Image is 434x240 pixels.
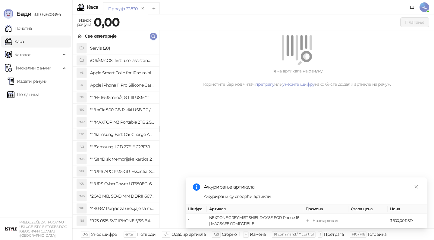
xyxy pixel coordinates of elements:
span: 0-9 [83,232,88,236]
div: Потврди [137,230,156,238]
h4: Apple iPhone 11 Pro Silicone Case - Black [90,80,155,90]
h4: """Samsung LCD 27"""" C27F390FHUXEN""" [90,142,155,152]
th: Артикал [207,205,303,214]
img: Logo [4,9,13,19]
h4: Apple Smart Folio for iPad mini (A17 Pro) - Sage [90,68,155,78]
span: F10 / F16 [352,232,365,236]
th: Промена [303,205,348,214]
a: По данима [7,88,39,100]
button: remove [139,6,147,11]
span: ↑/↓ [164,232,168,236]
div: AI [77,80,86,90]
td: 3.500,00 RSD [388,214,427,228]
strong: 0,00 [94,15,120,29]
th: Шифра [186,205,207,214]
div: Нови артикал [313,218,338,224]
th: Цена [388,205,427,214]
div: Сторно [222,230,237,238]
div: Нема артикала на рачуну. Користите бар код читач, или како бисте додали артикле на рачун. [167,68,427,88]
div: Ажурирани су следећи артикли: [204,193,420,200]
div: "18 [77,93,86,102]
h4: """UPS CyberPower UT650EG, 650VA/360W , line-int., s_uko, desktop""" [90,179,155,189]
div: Унос шифре [91,230,117,238]
div: "MK [77,154,86,164]
div: Продаја 32830 [108,5,138,12]
div: Одабир артикла [171,230,206,238]
h4: """UPS APC PM5-GR, Essential Surge Arrest,5 utic_nica""" [90,167,155,176]
div: Све категорије [85,33,116,39]
span: Фискални рачуни [14,62,51,74]
h4: "923-0315 SVC,IPHONE 5/5S BATTERY REMOVAL TRAY Držač za iPhone sa kojim se otvara display [90,216,155,226]
h4: """MAXTOR M3 Portable 2TB 2.5"""" crni eksterni hard disk HX-M201TCB/GM""" [90,117,155,127]
div: "5G [77,105,86,115]
a: Каса [5,35,24,48]
th: Стара цена [348,205,388,214]
span: PD [420,2,429,12]
button: Плаћање [400,17,429,27]
td: NEXT ONE GREY MIST SHIELD CASE FOR iPhone 16 | MAGSAFE COMPATIBLE [207,214,303,228]
span: info-circle [193,183,200,191]
td: - [348,214,388,228]
span: Каталог [14,49,31,61]
div: "MP [77,117,86,127]
div: Износ рачуна [76,16,93,28]
div: AS [77,68,86,78]
div: "MS [77,191,86,201]
a: Почетна [5,22,32,34]
a: Close [413,183,420,190]
h4: Servis (28) [90,43,155,53]
div: "S5 [77,216,86,226]
span: 3.11.0-a60839a [31,12,61,17]
span: Бади [16,10,31,17]
span: ⌫ [214,232,219,236]
div: "PU [77,204,86,213]
a: унесите шифру [282,82,315,87]
h4: "440-87 Punjac za uredjaje sa micro USB portom 4/1, Stand." [90,204,155,213]
div: "AP [77,167,86,176]
div: "CU [77,179,86,189]
a: претрагу [255,82,274,87]
div: Каса [87,5,98,10]
h4: """Samsung Fast Car Charge Adapter, brzi auto punja_, boja crna""" [90,130,155,139]
span: + [245,232,247,236]
div: Измена [250,230,266,238]
div: Претрага [324,230,344,238]
span: f [320,232,321,236]
span: ⌘ command / ⌃ control [274,232,314,236]
h4: iOS/MacOS_first_use_assistance (4) [90,56,155,65]
small: PREDUZEĆE ZA TRGOVINU I USLUGE ISTYLE STORES DOO [GEOGRAPHIC_DATA] ([GEOGRAPHIC_DATA]) [19,220,68,238]
h4: """EF 16-35mm/2, 8 L III USM""" [90,93,155,102]
a: Издати рачуни [7,75,48,87]
td: 1 [186,214,207,228]
h4: "2048 MB, SO-DIMM DDRII, 667 MHz, Napajanje 1,8 0,1 V, Latencija CL5" [90,191,155,201]
div: Готовина [368,230,386,238]
a: Документација [407,2,417,12]
span: enter [125,232,134,236]
div: Ажурирање артикала [204,183,420,191]
span: close [414,185,418,189]
h4: """SanDisk Memorijska kartica 256GB microSDXC sa SD adapterom SDSQXA1-256G-GN6MA - Extreme PLUS, ... [90,154,155,164]
h4: """LaCie 500 GB Rikiki USB 3.0 / Ultra Compact & Resistant aluminum / USB 3.0 / 2.5""""""" [90,105,155,115]
div: "FC [77,130,86,139]
img: 64x64-companyLogo-77b92cf4-9946-4f36-9751-bf7bb5fd2c7d.png [5,223,17,235]
div: "L2 [77,142,86,152]
div: grid [73,42,159,228]
button: Add tab [148,2,160,14]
